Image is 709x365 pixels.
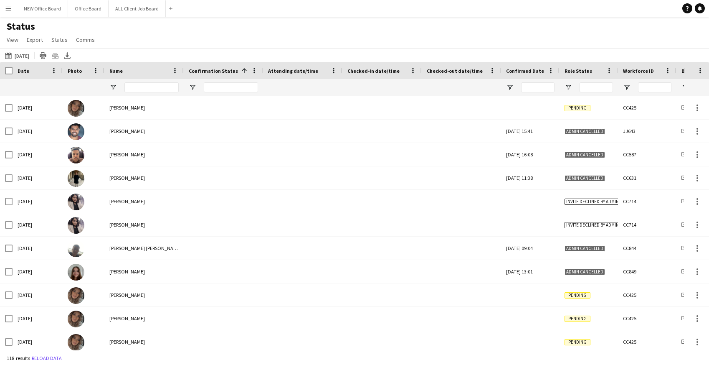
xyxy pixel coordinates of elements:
[501,260,560,283] div: [DATE] 13:01
[51,36,68,43] span: Status
[68,100,84,117] img: Lydia Fay Deegan
[565,175,605,181] span: Admin cancelled
[109,245,181,251] span: [PERSON_NAME] [PERSON_NAME]
[618,307,676,330] div: CC425
[13,166,63,189] div: [DATE]
[618,283,676,306] div: CC425
[68,194,84,210] img: Srushti Ghuge
[618,96,676,119] div: CC425
[109,198,145,204] span: [PERSON_NAME]
[618,143,676,166] div: CC587
[62,51,72,61] app-action-btn: Export XLSX
[109,84,117,91] button: Open Filter Menu
[13,260,63,283] div: [DATE]
[109,128,145,134] span: [PERSON_NAME]
[268,68,318,74] span: Attending date/time
[50,51,60,61] app-action-btn: Crew files as ZIP
[565,128,605,135] span: Admin cancelled
[13,237,63,260] div: [DATE]
[618,330,676,353] div: CC425
[13,307,63,330] div: [DATE]
[109,268,145,275] span: [PERSON_NAME]
[13,190,63,213] div: [DATE]
[27,36,43,43] span: Export
[565,105,590,111] span: Pending
[427,68,483,74] span: Checked-out date/time
[13,213,63,236] div: [DATE]
[124,82,179,92] input: Name Filter Input
[30,354,63,363] button: Reload data
[565,292,590,299] span: Pending
[565,222,620,228] span: Invite declined by admin
[109,68,123,74] span: Name
[109,175,145,181] span: [PERSON_NAME]
[68,123,84,140] img: Tausif Patel
[189,84,196,91] button: Open Filter Menu
[18,68,29,74] span: Date
[580,82,613,92] input: Role Status Filter Input
[3,34,22,45] a: View
[13,330,63,353] div: [DATE]
[109,222,145,228] span: [PERSON_NAME]
[68,217,84,234] img: Srushti Ghuge
[68,68,82,74] span: Photo
[13,120,63,143] div: [DATE]
[76,36,95,43] span: Comms
[501,120,560,143] div: [DATE] 15:41
[109,151,145,158] span: [PERSON_NAME]
[13,143,63,166] div: [DATE]
[618,213,676,236] div: CC714
[623,84,631,91] button: Open Filter Menu
[68,264,84,281] img: Stephanie Hughes
[681,68,696,74] span: Board
[109,0,166,17] button: ALL Client Job Board
[506,68,544,74] span: Confirmed Date
[189,68,238,74] span: Confirmation Status
[13,283,63,306] div: [DATE]
[565,152,605,158] span: Admin cancelled
[38,51,48,61] app-action-btn: Print
[618,166,676,189] div: CC631
[618,190,676,213] div: CC714
[565,245,605,252] span: Admin cancelled
[68,0,109,17] button: Office Board
[23,34,46,45] a: Export
[501,143,560,166] div: [DATE] 16:08
[521,82,555,92] input: Confirmed Date Filter Input
[109,292,145,298] span: [PERSON_NAME]
[68,147,84,163] img: Regis Grant
[68,170,84,187] img: Adam Connor
[73,34,98,45] a: Comms
[501,237,560,260] div: [DATE] 09:04
[68,287,84,304] img: Lydia Fay Deegan
[638,82,671,92] input: Workforce ID Filter Input
[48,34,71,45] a: Status
[618,120,676,143] div: JJ643
[204,82,258,92] input: Confirmation Status Filter Input
[565,199,620,205] span: Invite declined by admin
[565,68,592,74] span: Role Status
[501,166,560,189] div: [DATE] 11:38
[565,316,590,322] span: Pending
[565,339,590,345] span: Pending
[565,84,572,91] button: Open Filter Menu
[109,315,145,322] span: [PERSON_NAME]
[3,51,31,61] button: [DATE]
[68,240,84,257] img: Connor Ledwith
[618,260,676,283] div: CC849
[109,105,145,111] span: [PERSON_NAME]
[623,68,654,74] span: Workforce ID
[618,237,676,260] div: CC844
[68,334,84,351] img: Lydia Fay Deegan
[347,68,400,74] span: Checked-in date/time
[17,0,68,17] button: NEW Office Board
[7,36,18,43] span: View
[109,339,145,345] span: [PERSON_NAME]
[681,84,689,91] button: Open Filter Menu
[506,84,514,91] button: Open Filter Menu
[13,96,63,119] div: [DATE]
[565,269,605,275] span: Admin cancelled
[68,311,84,327] img: Lydia Fay Deegan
